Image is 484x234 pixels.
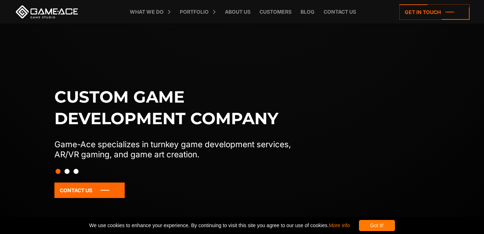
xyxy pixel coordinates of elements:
[74,165,79,177] button: Slide 3
[329,222,350,228] a: More info
[359,220,395,231] div: Got it!
[55,165,61,177] button: Slide 1
[54,139,306,159] p: Game-Ace specializes in turnkey game development services, AR/VR gaming, and game art creation.
[65,165,70,177] button: Slide 2
[399,4,470,20] a: Get in touch
[89,220,350,231] span: We use cookies to enhance your experience. By continuing to visit this site you agree to our use ...
[54,86,306,129] h1: Custom game development company
[54,183,125,198] a: Contact Us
